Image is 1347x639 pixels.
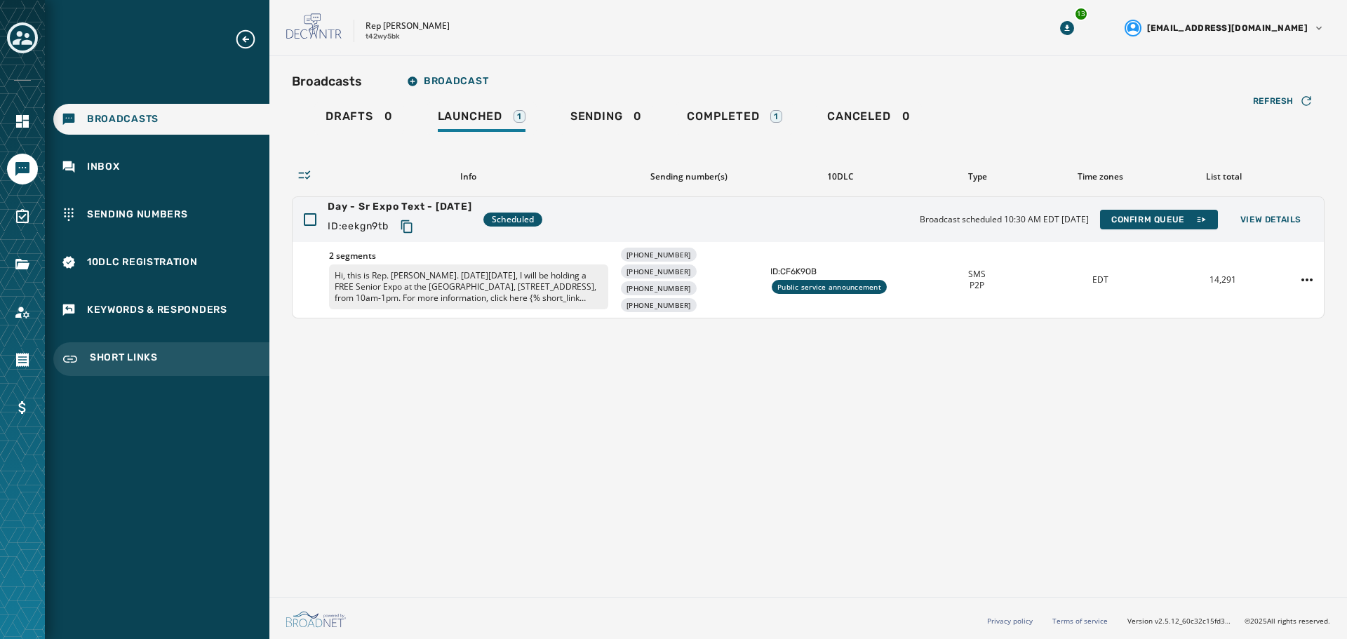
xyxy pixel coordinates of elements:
button: Broadcast [396,67,500,95]
button: User settings [1119,14,1330,42]
div: 0 [570,109,642,132]
span: P2P [970,280,984,291]
button: Expand sub nav menu [234,28,268,51]
span: 10DLC Registration [87,255,198,269]
a: Navigate to Account [7,297,38,328]
a: Launched1 [427,102,537,135]
a: Navigate to Sending Numbers [53,199,269,230]
span: © 2025 All rights reserved. [1245,616,1330,626]
span: Broadcast [407,76,488,87]
div: 1 [514,110,525,123]
a: Navigate to Inbox [53,152,269,182]
a: Navigate to Broadcasts [53,104,269,135]
div: Public service announcement [772,280,887,294]
button: Copy text to clipboard [394,214,420,239]
span: 2 segments [329,250,608,262]
a: Canceled0 [816,102,921,135]
a: Navigate to Home [7,106,38,137]
span: Inbox [87,160,120,174]
a: Sending0 [559,102,653,135]
span: Sending [570,109,623,123]
span: [EMAIL_ADDRESS][DOMAIN_NAME] [1147,22,1308,34]
button: View Details [1229,210,1313,229]
a: Navigate to Orders [7,344,38,375]
button: Refresh [1242,90,1325,112]
span: v2.5.12_60c32c15fd37978ea97d18c88c1d5e69e1bdb78b [1155,616,1233,626]
div: Time zones [1045,171,1157,182]
h2: Broadcasts [292,72,362,91]
div: [PHONE_NUMBER] [621,264,697,278]
span: Drafts [326,109,373,123]
div: [PHONE_NUMBER] [621,298,697,312]
span: Scheduled [492,214,534,225]
div: [PHONE_NUMBER] [621,281,697,295]
span: Keywords & Responders [87,303,227,317]
span: Refresh [1253,95,1294,107]
div: 0 [827,109,910,132]
a: Privacy policy [987,616,1033,626]
span: Confirm Queue [1111,214,1207,225]
span: View Details [1240,214,1301,225]
a: Navigate to Short Links [53,342,269,376]
span: Day - Sr Expo Text - [DATE] [328,200,472,214]
span: Canceled [827,109,890,123]
a: Terms of service [1052,616,1108,626]
span: Launched [438,109,502,123]
div: 1 [770,110,782,123]
a: Navigate to Messaging [7,154,38,184]
button: Confirm Queue [1100,210,1218,229]
a: Navigate to Keywords & Responders [53,295,269,325]
div: Type [921,171,1033,182]
span: Short Links [90,351,158,368]
span: Broadcasts [87,112,159,126]
button: Toggle account select drawer [7,22,38,53]
a: Navigate to Billing [7,392,38,423]
a: Navigate to Files [7,249,38,280]
p: t42wy5bk [366,32,400,42]
div: Info [328,171,608,182]
span: Broadcast scheduled 10:30 AM EDT [DATE] [920,214,1089,225]
div: EDT [1044,274,1155,285]
span: SMS [968,269,986,280]
a: Completed1 [676,102,793,135]
div: [PHONE_NUMBER] [621,248,697,262]
span: ID: CF6K9OB [770,266,910,277]
button: Day - Sr Expo Text - 9-29-25 action menu [1296,269,1318,291]
div: List total [1167,171,1280,182]
a: Navigate to 10DLC Registration [53,247,269,278]
p: Rep [PERSON_NAME] [366,20,450,32]
span: ID: eekgn9tb [328,220,389,234]
div: 10DLC [770,171,910,182]
a: Navigate to Surveys [7,201,38,232]
p: Hi, this is Rep. [PERSON_NAME]. [DATE][DATE], I will be holding a FREE Senior Expo at the [GEOGRA... [329,264,608,309]
div: Sending number(s) [619,171,759,182]
div: 13 [1074,7,1088,21]
div: 14,291 [1167,274,1279,285]
span: Sending Numbers [87,208,188,222]
button: Download Menu [1054,15,1080,41]
div: 0 [326,109,393,132]
span: Version [1127,616,1233,626]
span: Completed [687,109,759,123]
a: Drafts0 [314,102,404,135]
